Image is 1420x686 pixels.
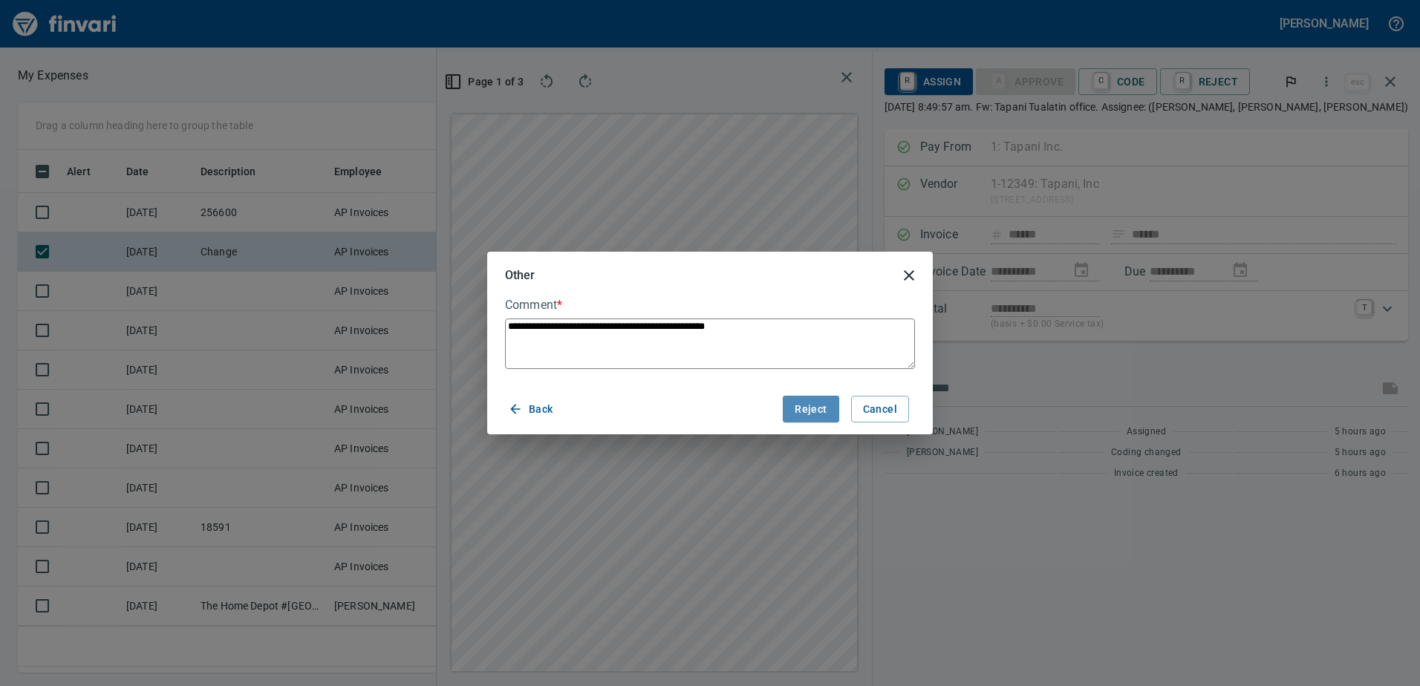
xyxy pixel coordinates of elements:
label: Comment [505,299,915,311]
h5: Other [505,267,535,283]
button: Reject [783,396,838,423]
span: Cancel [863,400,897,419]
button: Cancel [851,396,909,423]
button: Back [505,396,559,423]
span: Reject [795,400,827,419]
button: close [891,258,927,293]
span: Back [511,400,553,419]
